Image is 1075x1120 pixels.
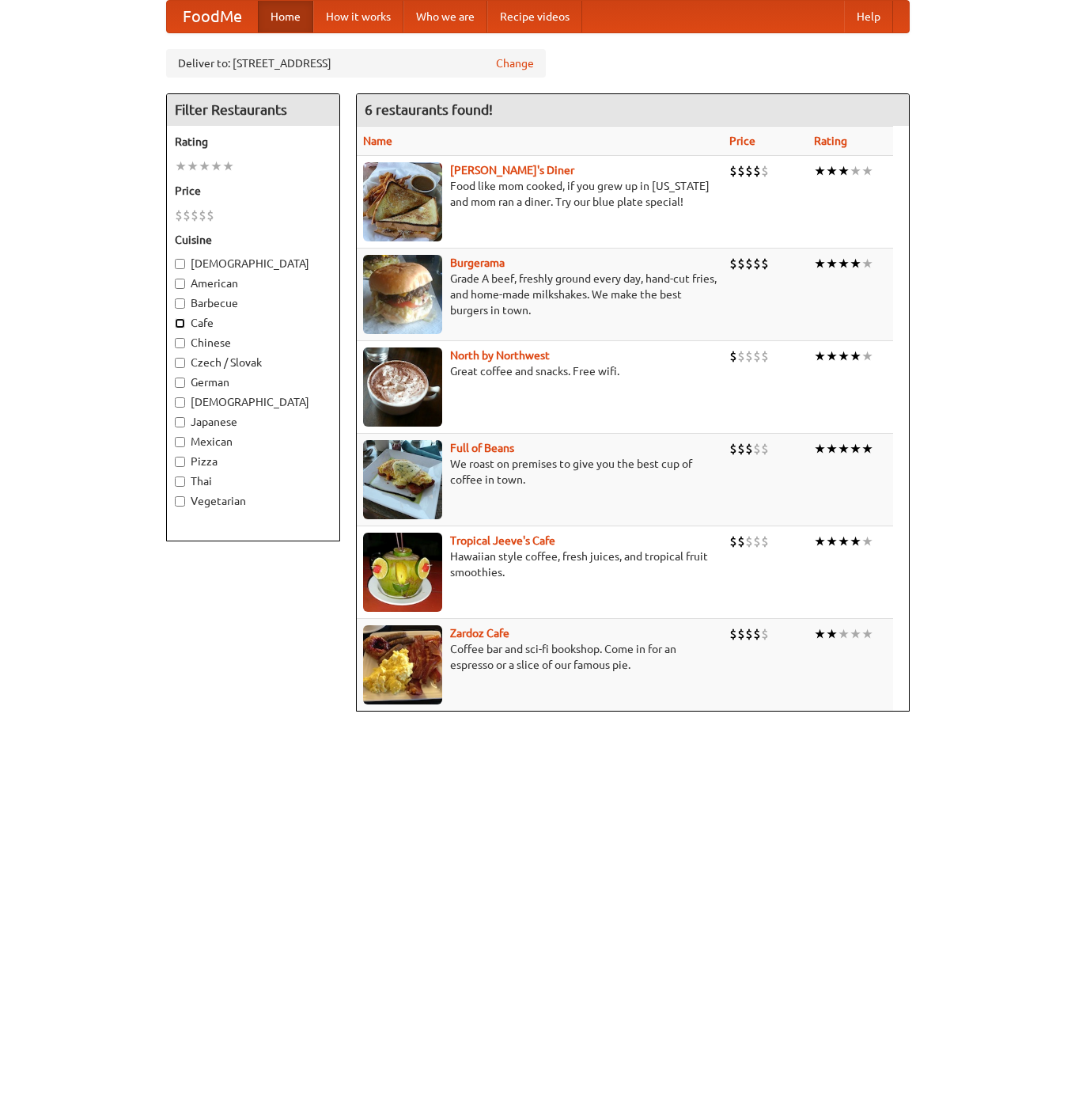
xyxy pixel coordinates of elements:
[729,135,755,147] a: Price
[175,207,183,224] li: $
[175,134,331,150] h5: Rating
[175,457,185,467] input: Pizza
[450,256,505,269] a: Burgerama
[850,533,861,550] li: ★
[175,183,331,199] h5: Price
[183,207,191,224] li: $
[175,374,331,390] label: German
[737,255,745,272] li: $
[826,162,838,180] li: ★
[175,397,185,408] input: [DEMOGRAPHIC_DATA]
[753,625,761,643] li: $
[814,440,826,457] li: ★
[363,440,442,519] img: beans.jpg
[844,1,893,32] a: Help
[363,641,717,673] p: Coffee bar and sci-fi bookshop. Come in for an espresso or a slice of our famous pie.
[861,533,873,550] li: ★
[838,440,850,457] li: ★
[167,94,339,126] h4: Filter Restaurants
[450,164,574,177] a: [PERSON_NAME]'s Diner
[175,232,331,248] h5: Cuisine
[487,1,582,32] a: Recipe videos
[450,627,509,640] b: Zardoz Cafe
[826,347,838,365] li: ★
[753,347,761,365] li: $
[850,440,861,457] li: ★
[729,625,737,643] li: $
[753,162,761,180] li: $
[210,158,222,175] li: ★
[363,255,442,334] img: burgerama.jpg
[737,533,745,550] li: $
[175,414,331,430] label: Japanese
[729,255,737,272] li: $
[761,162,769,180] li: $
[850,347,861,365] li: ★
[753,440,761,457] li: $
[363,271,717,318] p: Grade A beef, freshly ground every day, hand-cut fries, and home-made milkshakes. We make the bes...
[175,256,331,271] label: [DEMOGRAPHIC_DATA]
[450,442,514,454] b: Full of Beans
[737,347,745,365] li: $
[222,158,234,175] li: ★
[199,207,206,224] li: $
[838,347,850,365] li: ★
[861,162,873,180] li: ★
[814,162,826,180] li: ★
[850,255,861,272] li: ★
[850,162,861,180] li: ★
[206,207,214,224] li: $
[745,625,753,643] li: $
[826,533,838,550] li: ★
[761,440,769,457] li: $
[729,533,737,550] li: $
[838,625,850,643] li: ★
[450,534,555,547] a: Tropical Jeeve's Cafe
[258,1,313,32] a: Home
[363,363,717,379] p: Great coffee and snacks. Free wifi.
[175,434,331,450] label: Mexican
[363,549,717,580] p: Hawaiian style coffee, fresh juices, and tropical fruit smoothies.
[175,318,185,328] input: Cafe
[814,625,826,643] li: ★
[175,496,185,507] input: Vegetarian
[729,162,737,180] li: $
[729,440,737,457] li: $
[175,454,331,469] label: Pizza
[175,279,185,289] input: American
[175,355,331,370] label: Czech / Slovak
[826,440,838,457] li: ★
[363,533,442,612] img: jeeves.jpg
[363,456,717,488] p: We roast on premises to give you the best cup of coffee in town.
[450,349,550,362] a: North by Northwest
[826,625,838,643] li: ★
[365,102,493,117] ng-pluralize: 6 restaurants found!
[761,347,769,365] li: $
[861,625,873,643] li: ★
[175,378,185,388] input: German
[814,135,847,147] a: Rating
[737,162,745,180] li: $
[761,533,769,550] li: $
[737,440,745,457] li: $
[363,625,442,704] img: zardoz.jpg
[175,476,185,487] input: Thai
[850,625,861,643] li: ★
[745,440,753,457] li: $
[753,533,761,550] li: $
[191,207,199,224] li: $
[187,158,199,175] li: ★
[175,275,331,291] label: American
[175,394,331,410] label: [DEMOGRAPHIC_DATA]
[814,533,826,550] li: ★
[175,298,185,309] input: Barbecue
[861,347,873,365] li: ★
[729,347,737,365] li: $
[175,417,185,427] input: Japanese
[838,255,850,272] li: ★
[175,315,331,331] label: Cafe
[861,440,873,457] li: ★
[496,55,534,71] a: Change
[175,437,185,447] input: Mexican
